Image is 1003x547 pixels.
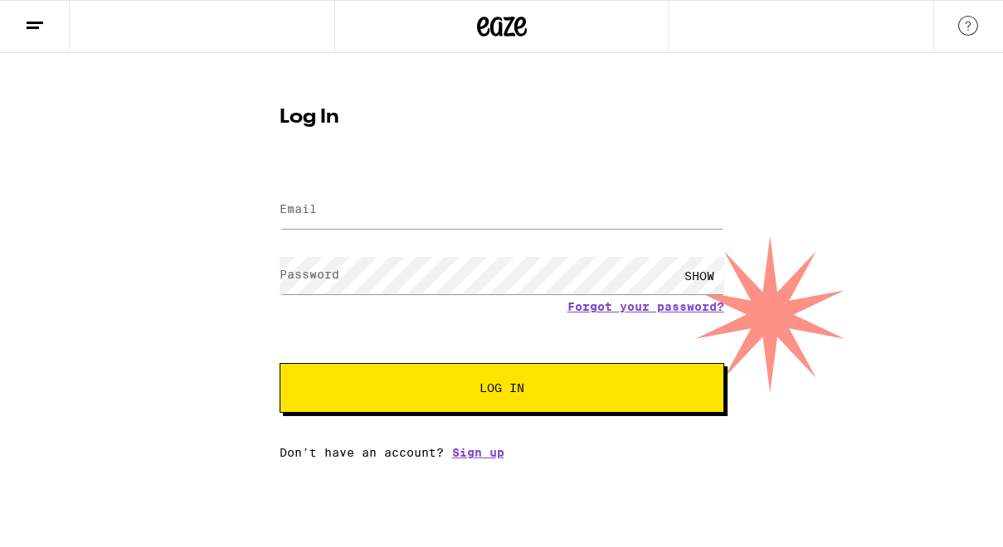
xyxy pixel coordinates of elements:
[280,202,317,215] label: Email
[280,446,724,459] div: Don't have an account?
[567,300,724,313] a: Forgot your password?
[280,108,724,128] h1: Log In
[280,191,724,229] input: Email
[280,363,724,413] button: Log In
[480,382,524,394] span: Log In
[674,257,724,294] div: SHOW
[452,446,504,459] a: Sign up
[280,268,339,281] label: Password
